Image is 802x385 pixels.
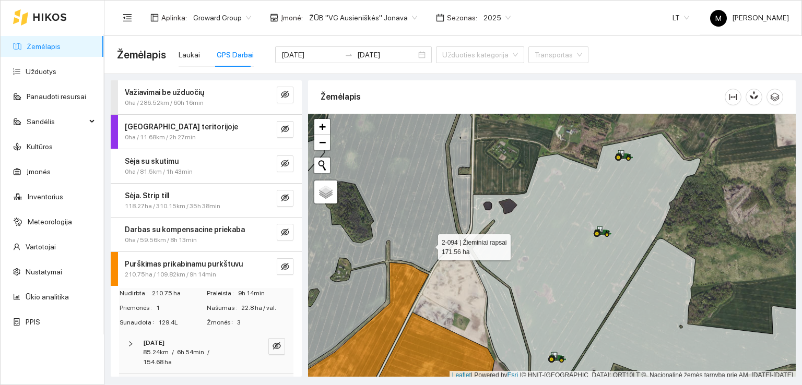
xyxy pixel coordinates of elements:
[125,123,238,131] strong: [GEOGRAPHIC_DATA] teritorijoje
[127,341,134,347] span: right
[345,51,353,59] span: to
[345,51,353,59] span: swap-right
[125,167,193,177] span: 0ha / 81.5km / 1h 43min
[314,158,330,173] button: Initiate a new search
[125,157,179,165] strong: Sėja su skutimu
[152,288,206,298] span: 210.75 ha
[125,225,245,234] strong: Darbas su kompensacine priekaba
[314,181,337,203] a: Layers
[161,12,187,23] span: Aplinka :
[27,42,61,51] a: Žemėlapis
[120,288,152,298] span: Nudirbta
[156,303,206,313] span: 1
[28,192,63,201] a: Inventorius
[150,14,159,22] span: layout
[710,14,789,22] span: [PERSON_NAME]
[26,67,56,76] a: Užduotys
[452,371,471,379] a: Leaflet
[273,342,281,352] span: eye-invisible
[125,260,243,268] strong: Purškimas prikabinamu purkštuvu
[238,288,293,298] span: 9h 14min
[281,194,289,203] span: eye-invisible
[281,228,289,238] span: eye-invisible
[123,13,132,22] span: menu-fold
[725,89,741,105] button: column-width
[120,318,158,328] span: Sunaudota
[207,348,209,356] span: /
[436,14,444,22] span: calendar
[119,332,293,374] div: [DATE]85.24km/6h 54min/154.68 haeye-invisible
[26,243,56,251] a: Vartotojai
[125,98,204,108] span: 0ha / 286.52km / 60h 16min
[450,371,796,380] div: | Powered by © HNIT-[GEOGRAPHIC_DATA]; ORT10LT ©, Nacionalinė žemės tarnyba prie AM, [DATE]-[DATE]
[270,14,278,22] span: shop
[447,12,477,23] span: Sezonas :
[207,318,237,328] span: Žmonės
[111,80,302,114] div: Važiavimai be užduočių0ha / 286.52km / 60h 16mineye-invisible
[207,288,238,298] span: Praleista
[314,119,330,135] a: Zoom in
[111,218,302,251] div: Darbas su kompensacine priekaba0ha / 59.56km / 8h 13mineye-invisible
[27,111,86,132] span: Sandėlis
[28,218,72,226] a: Meteorologija
[179,49,200,61] div: Laukai
[26,268,62,276] a: Nustatymai
[281,90,289,100] span: eye-invisible
[277,190,293,207] button: eye-invisible
[281,159,289,169] span: eye-invisible
[143,358,172,366] span: 154.68 ha
[277,87,293,103] button: eye-invisible
[281,262,289,272] span: eye-invisible
[111,115,302,149] div: [GEOGRAPHIC_DATA] teritorijoje0ha / 11.68km / 2h 27mineye-invisible
[309,10,417,26] span: ŽŪB "VG Ausieniškės" Jonava
[125,88,204,97] strong: Važiavimai be užduočių
[281,12,303,23] span: Įmonė :
[281,125,289,135] span: eye-invisible
[268,338,285,355] button: eye-invisible
[117,7,138,28] button: menu-fold
[319,120,326,133] span: +
[193,10,251,26] span: Groward Group
[237,318,293,328] span: 3
[217,49,254,61] div: GPS Darbai
[277,258,293,275] button: eye-invisible
[277,155,293,172] button: eye-invisible
[125,191,169,200] strong: Sėja. Strip till
[207,303,241,313] span: Našumas
[520,371,522,379] span: |
[321,82,725,112] div: Žemėlapis
[715,10,722,27] span: M
[673,10,689,26] span: LT
[725,93,741,101] span: column-width
[125,235,197,245] span: 0ha / 59.56km / 8h 13min
[277,121,293,138] button: eye-invisible
[277,224,293,240] button: eye-invisible
[314,135,330,150] a: Zoom out
[281,49,340,61] input: Pradžios data
[125,133,196,142] span: 0ha / 11.68km / 2h 27min
[483,10,511,26] span: 2025
[241,303,293,313] span: 22.8 ha / val.
[117,46,166,63] span: Žemėlapis
[120,303,156,313] span: Priemonės
[172,348,174,356] span: /
[177,348,204,356] span: 6h 54min
[125,270,216,280] span: 210.75ha / 109.82km / 9h 14min
[111,252,302,286] div: Purškimas prikabinamu purkštuvu210.75ha / 109.82km / 9h 14mineye-invisible
[158,318,206,328] span: 129.4L
[319,136,326,149] span: −
[27,92,86,101] a: Panaudoti resursai
[125,201,220,211] span: 118.27ha / 310.15km / 35h 38min
[27,167,51,176] a: Įmonės
[111,184,302,218] div: Sėja. Strip till118.27ha / 310.15km / 35h 38mineye-invisible
[357,49,416,61] input: Pabaigos data
[143,339,164,346] strong: [DATE]
[26,318,40,326] a: PPIS
[508,371,518,379] a: Esri
[143,348,169,356] span: 85.24km
[27,142,53,151] a: Kultūros
[26,293,69,301] a: Ūkio analitika
[111,149,302,183] div: Sėja su skutimu0ha / 81.5km / 1h 43mineye-invisible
